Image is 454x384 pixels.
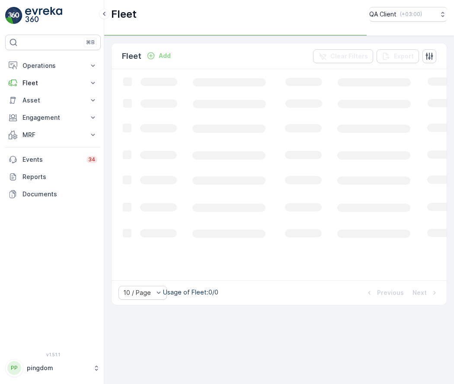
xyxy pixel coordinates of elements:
[25,7,62,24] img: logo_light-DOdMpM7g.png
[5,359,101,377] button: PPpingdom
[22,155,81,164] p: Events
[111,7,137,21] p: Fleet
[5,168,101,186] a: Reports
[330,52,368,61] p: Clear Filters
[369,10,396,19] p: QA Client
[364,288,405,298] button: Previous
[5,92,101,109] button: Asset
[394,52,414,61] p: Export
[163,288,218,297] p: Usage of Fleet : 0/0
[5,74,101,92] button: Fleet
[412,288,440,298] button: Next
[88,156,96,163] p: 34
[159,51,171,60] p: Add
[22,173,97,181] p: Reports
[7,361,21,375] div: PP
[5,57,101,74] button: Operations
[27,364,89,372] p: pingdom
[122,50,141,62] p: Fleet
[143,51,174,61] button: Add
[5,186,101,203] a: Documents
[5,352,101,357] span: v 1.51.1
[86,39,95,46] p: ⌘B
[400,11,422,18] p: ( +03:00 )
[22,190,97,198] p: Documents
[5,7,22,24] img: logo
[22,113,83,122] p: Engagement
[5,109,101,126] button: Engagement
[22,96,83,105] p: Asset
[5,126,101,144] button: MRF
[22,61,83,70] p: Operations
[22,79,83,87] p: Fleet
[412,288,427,297] p: Next
[22,131,83,139] p: MRF
[377,49,419,63] button: Export
[313,49,373,63] button: Clear Filters
[377,288,404,297] p: Previous
[369,7,447,22] button: QA Client(+03:00)
[5,151,101,168] a: Events34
